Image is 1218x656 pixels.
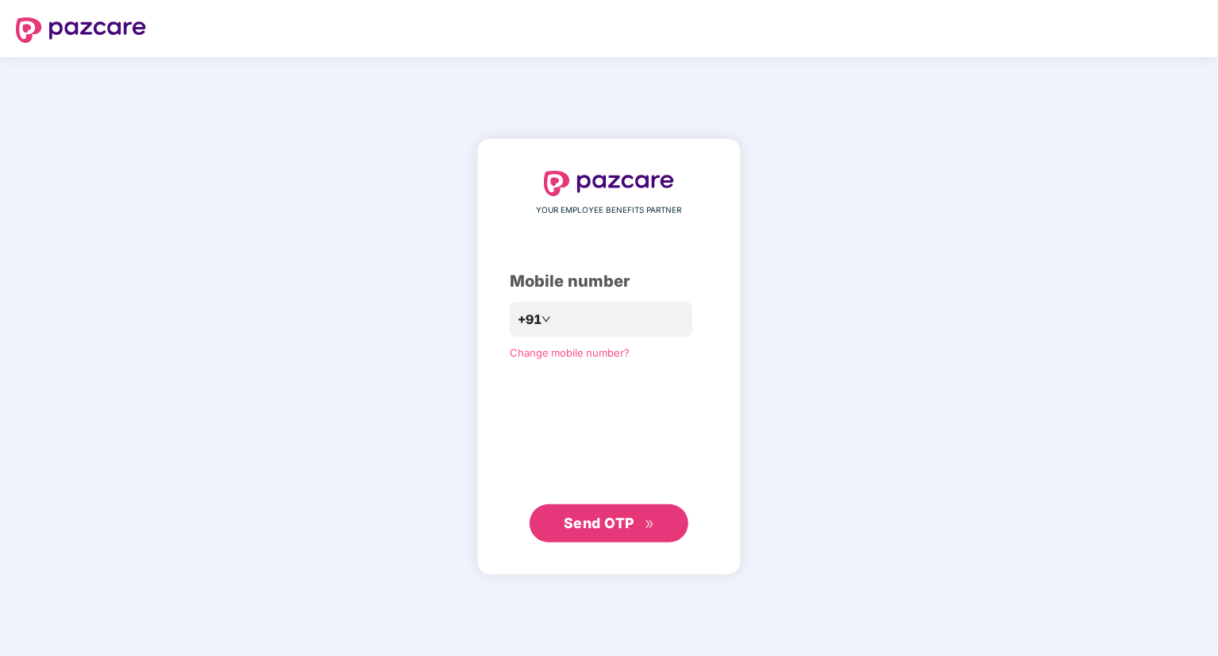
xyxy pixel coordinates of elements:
[518,310,542,330] span: +91
[510,346,630,359] a: Change mobile number?
[537,204,682,217] span: YOUR EMPLOYEE BENEFITS PARTNER
[16,17,146,43] img: logo
[564,515,634,531] span: Send OTP
[510,269,708,294] div: Mobile number
[542,314,551,324] span: down
[645,519,655,530] span: double-right
[544,171,674,196] img: logo
[530,504,688,542] button: Send OTPdouble-right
